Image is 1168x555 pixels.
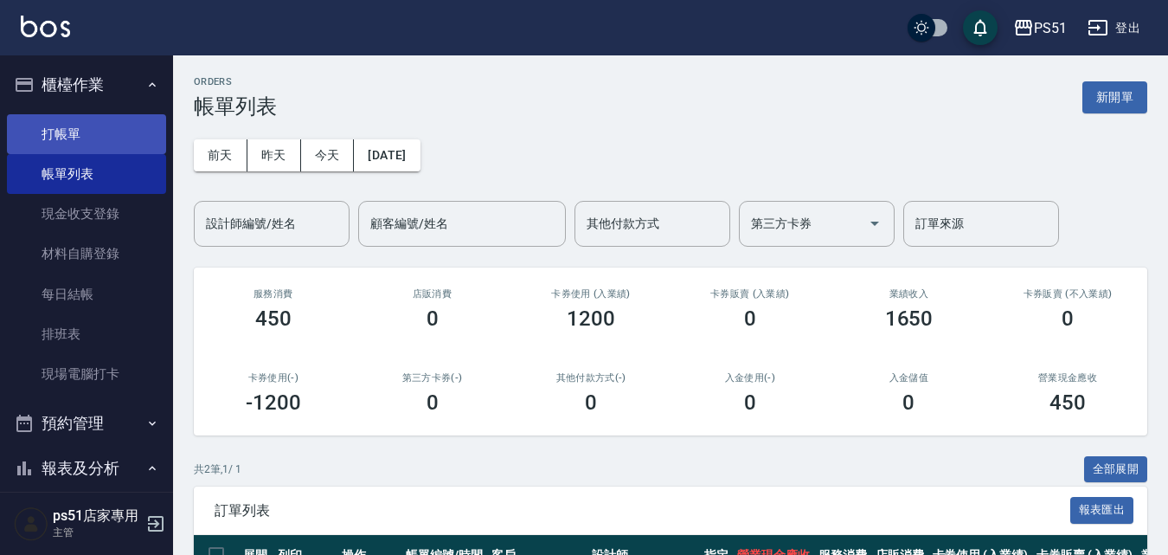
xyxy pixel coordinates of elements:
[744,390,756,415] h3: 0
[215,372,332,384] h2: 卡券使用(-)
[7,234,166,274] a: 材料自購登錄
[194,139,247,171] button: 前天
[850,288,968,300] h2: 業績收入
[1070,501,1134,518] a: 報表匯出
[7,62,166,107] button: 櫃檯作業
[567,307,615,331] h3: 1200
[1084,456,1148,483] button: 全部展開
[1082,81,1147,113] button: 新開單
[53,507,141,525] h5: ps51店家專用
[301,139,355,171] button: 今天
[246,390,301,415] h3: -1200
[1034,17,1067,39] div: PS51
[532,288,650,300] h2: 卡券使用 (入業績)
[427,307,439,331] h3: 0
[53,525,141,540] p: 主管
[7,114,166,154] a: 打帳單
[902,390,915,415] h3: 0
[247,139,301,171] button: 昨天
[194,94,277,119] h3: 帳單列表
[374,372,491,384] h2: 第三方卡券(-)
[744,307,756,331] h3: 0
[7,154,166,194] a: 帳單列表
[374,288,491,300] h2: 店販消費
[7,314,166,354] a: 排班表
[215,502,1070,520] span: 訂單列表
[194,76,277,87] h2: ORDERS
[7,446,166,491] button: 報表及分析
[1081,12,1147,44] button: 登出
[21,16,70,37] img: Logo
[1006,10,1074,46] button: PS51
[1082,88,1147,105] a: 新開單
[885,307,934,331] h3: 1650
[585,390,597,415] h3: 0
[7,274,166,314] a: 每日結帳
[850,372,968,384] h2: 入金儲值
[427,390,439,415] h3: 0
[1009,288,1126,300] h2: 卡券販賣 (不入業績)
[14,507,48,541] img: Person
[532,372,650,384] h2: 其他付款方式(-)
[1009,372,1126,384] h2: 營業現金應收
[194,461,241,477] p: 共 2 筆, 1 / 1
[7,401,166,446] button: 預約管理
[691,372,809,384] h2: 入金使用(-)
[215,288,332,300] h3: 服務消費
[963,10,998,45] button: save
[1062,307,1074,331] h3: 0
[1049,390,1086,415] h3: 450
[691,288,809,300] h2: 卡券販賣 (入業績)
[1070,497,1134,524] button: 報表匯出
[354,139,420,171] button: [DATE]
[255,307,292,331] h3: 450
[861,210,889,237] button: Open
[7,194,166,234] a: 現金收支登錄
[7,354,166,394] a: 現場電腦打卡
